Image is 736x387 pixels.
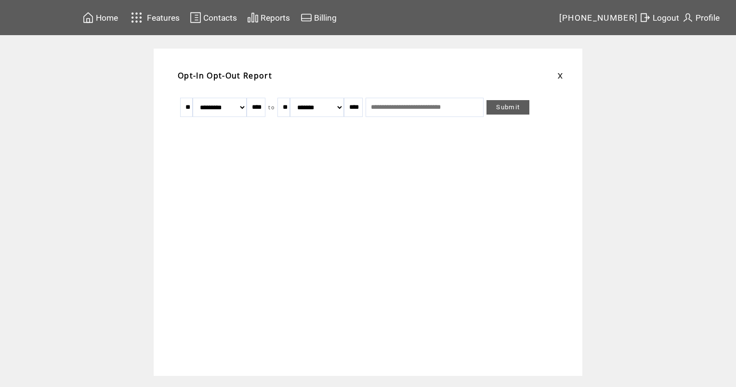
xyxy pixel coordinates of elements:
[681,10,721,25] a: Profile
[247,12,259,24] img: chart.svg
[638,10,681,25] a: Logout
[682,12,694,24] img: profile.svg
[299,10,338,25] a: Billing
[653,13,679,23] span: Logout
[147,13,180,23] span: Features
[559,13,638,23] span: [PHONE_NUMBER]
[81,10,119,25] a: Home
[188,10,238,25] a: Contacts
[314,13,337,23] span: Billing
[261,13,290,23] span: Reports
[246,10,291,25] a: Reports
[127,8,181,27] a: Features
[82,12,94,24] img: home.svg
[128,10,145,26] img: features.svg
[639,12,651,24] img: exit.svg
[190,12,201,24] img: contacts.svg
[203,13,237,23] span: Contacts
[268,104,275,111] span: to
[301,12,312,24] img: creidtcard.svg
[486,100,529,115] a: Submit
[178,70,272,81] span: Opt-In Opt-Out Report
[96,13,118,23] span: Home
[696,13,720,23] span: Profile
